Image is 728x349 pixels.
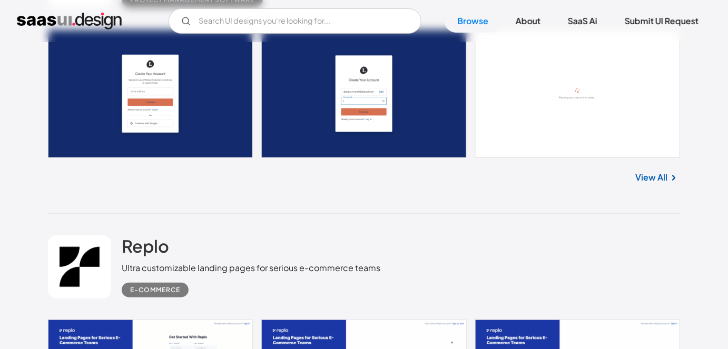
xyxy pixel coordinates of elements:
[169,8,421,34] input: Search UI designs you're looking for...
[445,9,501,33] a: Browse
[122,262,380,274] div: Ultra customizable landing pages for serious e-commerce teams
[612,9,711,33] a: Submit UI Request
[169,8,421,34] form: Email Form
[635,171,667,184] a: View All
[503,9,553,33] a: About
[122,235,169,256] h2: Replo
[17,13,122,29] a: home
[555,9,610,33] a: SaaS Ai
[122,235,169,262] a: Replo
[130,284,180,296] div: E-commerce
